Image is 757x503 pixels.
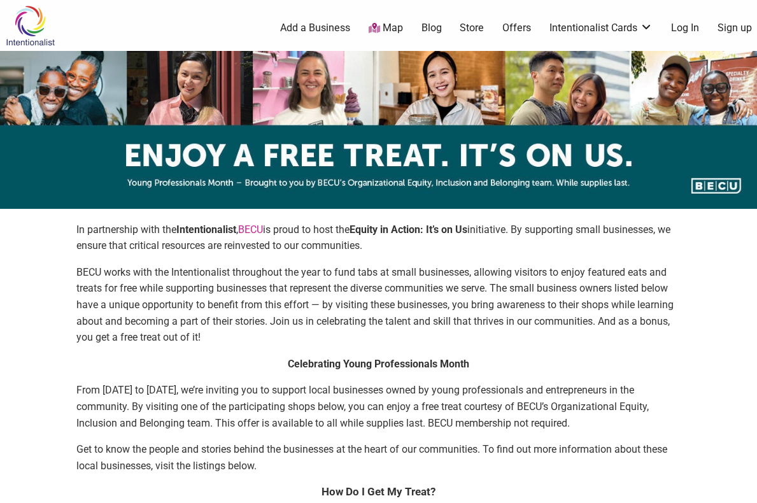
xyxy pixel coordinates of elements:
[350,223,467,236] strong: Equity in Action: It’s on Us
[322,485,435,498] strong: How Do I Get My Treat?
[460,21,484,35] a: Store
[421,21,442,35] a: Blog
[280,21,350,35] a: Add a Business
[176,223,236,236] strong: Intentionalist
[76,222,681,254] p: In partnership with the , is proud to host the initiative. By supporting small businesses, we ens...
[671,21,699,35] a: Log In
[76,264,681,346] p: BECU works with the Intentionalist throughout the year to fund tabs at small businesses, allowing...
[288,358,469,370] strong: Celebrating Young Professionals Month
[76,441,681,474] p: Get to know the people and stories behind the businesses at the heart of our communities. To find...
[718,21,752,35] a: Sign up
[502,21,531,35] a: Offers
[238,223,263,236] a: BECU
[369,21,403,36] a: Map
[549,21,653,35] a: Intentionalist Cards
[76,382,681,431] p: From [DATE] to [DATE], we’re inviting you to support local businesses owned by young professional...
